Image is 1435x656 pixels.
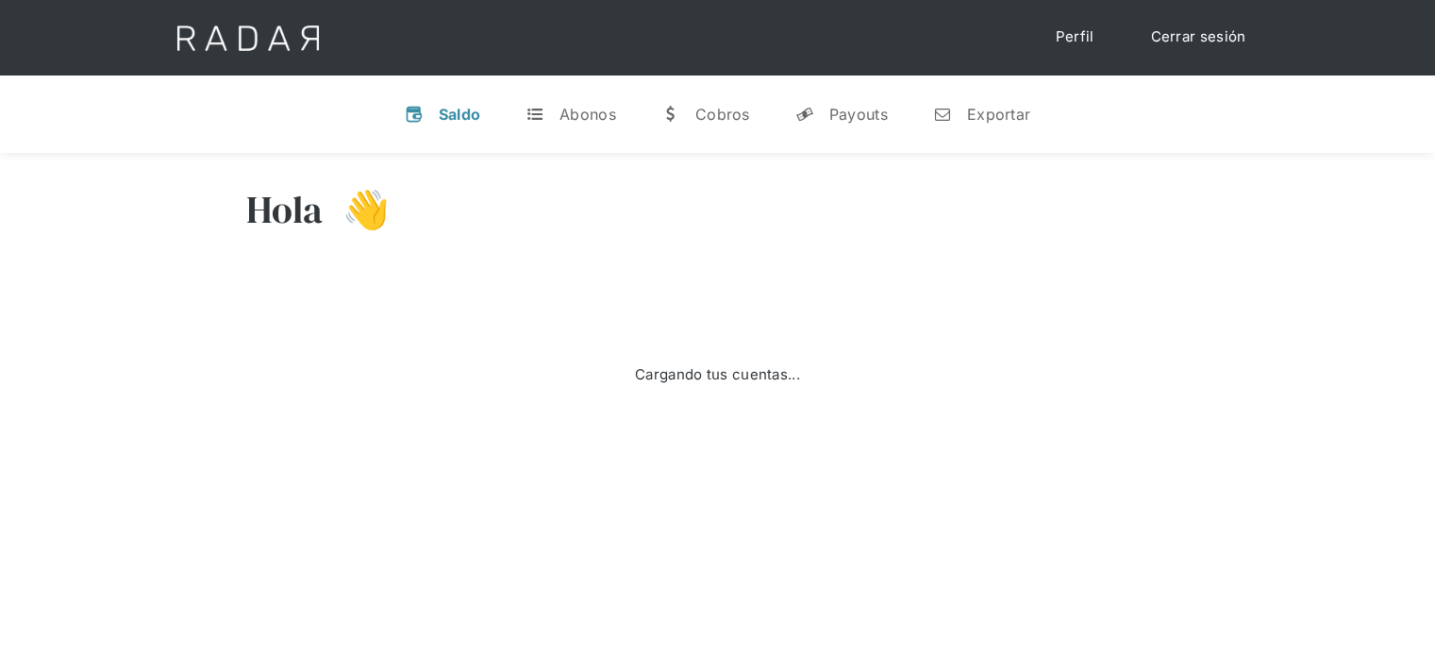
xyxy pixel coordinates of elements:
div: Saldo [439,105,481,124]
div: w [661,105,680,124]
div: t [526,105,544,124]
h3: 👋 [324,186,390,233]
a: Perfil [1037,19,1113,56]
div: v [405,105,424,124]
div: Abonos [559,105,616,124]
div: Cobros [695,105,750,124]
div: n [933,105,952,124]
h3: Hola [246,186,324,233]
div: Payouts [829,105,888,124]
div: Cargando tus cuentas... [635,364,800,386]
div: y [795,105,814,124]
div: Exportar [967,105,1030,124]
a: Cerrar sesión [1132,19,1265,56]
